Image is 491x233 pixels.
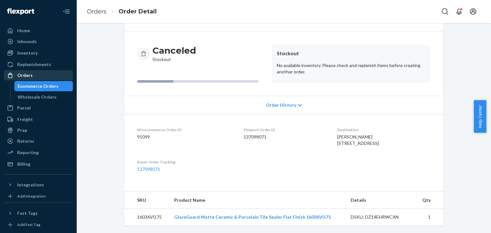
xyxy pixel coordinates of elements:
[17,210,38,216] div: Fast Tags
[17,127,27,133] div: Prep
[17,38,37,45] div: Inbounds
[351,214,411,220] div: DSKU: DZ14EHRWCXN
[14,81,73,91] a: Ecommerce Orders
[17,61,51,68] div: Replenishments
[14,92,73,102] a: Wholesale Orders
[119,8,157,15] a: Order Detail
[169,192,345,209] th: Product Name
[87,8,106,15] a: Orders
[17,138,34,144] div: Returns
[277,62,425,75] p: No available inventory. Please check and replenish items before creating another order.
[17,222,40,227] div: Add Fast Tag
[137,134,233,140] dd: 91099
[137,127,233,132] dt: Woocommerce Order ID
[17,116,33,123] div: Freight
[4,136,73,146] a: Returns
[416,209,443,226] td: 1
[4,159,73,169] a: Billing
[17,161,30,167] div: Billing
[137,159,233,165] dt: Buyer Order Tracking
[17,182,44,188] div: Integrations
[18,83,58,89] div: Ecommerce Orders
[277,50,425,57] header: Stockout
[124,209,169,226] td: 16036V0.75
[137,166,160,172] a: 137098071
[4,26,73,36] a: Home
[17,50,38,56] div: Inventory
[4,192,73,200] a: Add Integration
[244,134,327,140] dd: 137098071
[4,70,73,80] a: Orders
[416,192,443,209] th: Qty
[60,5,73,18] button: Close Navigation
[346,192,416,209] th: Details
[4,36,73,47] a: Inbounds
[17,72,33,79] div: Orders
[152,45,196,63] div: Stockout
[4,180,73,190] button: Integrations
[4,48,73,58] a: Inventory
[4,103,73,113] a: Parcel
[337,127,431,132] dt: Destination
[4,59,73,70] a: Replenishments
[82,2,162,21] ol: breadcrumbs
[439,5,451,18] button: Open Search Box
[17,27,30,34] div: Home
[152,45,196,56] h3: Canceled
[17,193,46,199] div: Add Integration
[337,134,379,146] span: [PERSON_NAME] [STREET_ADDRESS]
[17,105,31,111] div: Parcel
[124,192,169,209] th: SKU
[174,214,331,220] a: GlazeGuard Matte Ceramic & Porcelain Tile Sealer Flat Finish 16036V0.75
[266,102,296,108] span: Order History
[467,5,479,18] button: Open account menu
[453,5,465,18] button: Open notifications
[4,114,73,124] a: Freight
[4,125,73,135] a: Prep
[4,221,73,229] a: Add Fast Tag
[7,8,34,15] img: Flexport logo
[17,149,39,156] div: Reporting
[18,94,57,100] div: Wholesale Orders
[4,147,73,158] a: Reporting
[244,127,327,132] dt: Flexport Order ID
[4,208,73,218] button: Fast Tags
[474,100,486,133] button: Help Center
